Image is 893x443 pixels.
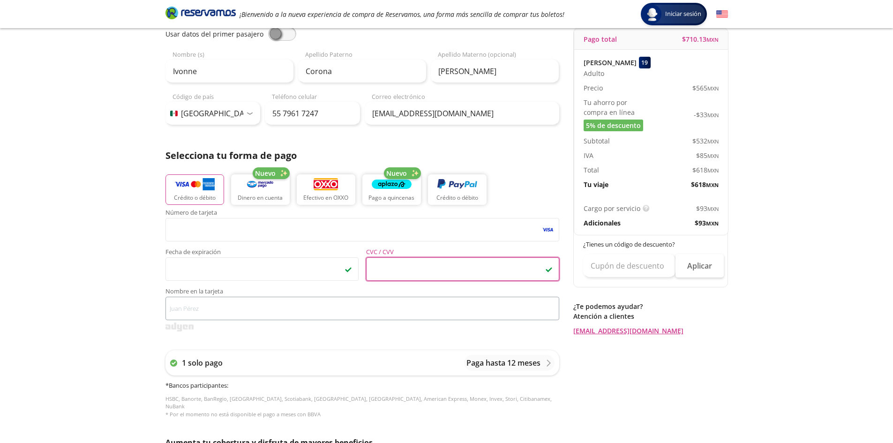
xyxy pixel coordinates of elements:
button: English [716,8,728,20]
a: [EMAIL_ADDRESS][DOMAIN_NAME] [573,326,728,336]
img: visa [541,225,554,234]
span: $ 565 [692,83,719,93]
small: MXN [706,220,719,227]
span: Número de tarjeta [165,210,559,218]
button: Dinero en cuenta [231,174,290,205]
p: Pago a quincenas [368,194,414,202]
span: 5% de descuento [586,120,641,130]
p: ¿Tienes un código de descuento? [583,240,719,249]
span: Usar datos del primer pasajero [165,30,263,38]
span: $ 85 [696,150,719,160]
p: IVA [584,150,593,160]
a: Brand Logo [165,6,236,23]
img: checkmark [545,265,553,273]
p: 1 solo pago [182,357,223,368]
span: Nuevo [255,168,276,178]
span: Iniciar sesión [661,9,705,19]
p: Cargo por servicio [584,203,640,213]
span: Nombre en la tarjeta [165,288,559,297]
iframe: Messagebird Livechat Widget [839,389,884,434]
input: Apellido Materno (opcional) [431,60,559,83]
h6: * Bancos participantes : [165,381,559,390]
input: Apellido Paterno [298,60,426,83]
p: Tu viaje [584,180,608,189]
img: svg+xml;base64,PD94bWwgdmVyc2lvbj0iMS4wIiBlbmNvZGluZz0iVVRGLTgiPz4KPHN2ZyB3aWR0aD0iMzk2cHgiIGhlaW... [165,323,194,331]
p: Precio [584,83,603,93]
small: MXN [707,167,719,174]
span: $ 618 [692,165,719,175]
p: Paga hasta 12 meses [466,357,540,368]
small: MXN [707,205,719,212]
button: Pago a quincenas [362,174,421,205]
button: Efectivo en OXXO [297,174,355,205]
input: Nombre en la tarjeta [165,297,559,320]
iframe: Iframe de la fecha de caducidad de la tarjeta asegurada [170,260,354,278]
span: $ 618 [691,180,719,189]
i: Brand Logo [165,6,236,20]
p: Crédito o débito [436,194,478,202]
input: Correo electrónico [365,102,559,125]
span: Fecha de expiración [165,249,359,257]
span: $ 93 [695,218,719,228]
p: Pago total [584,34,617,44]
span: Adulto [584,68,604,78]
img: MX [170,111,178,116]
iframe: Iframe del código de seguridad de la tarjeta asegurada [370,260,555,278]
span: Nuevo [386,168,407,178]
span: CVC / CVV [366,249,559,257]
small: MXN [706,181,719,188]
button: Aplicar [675,254,724,278]
p: [PERSON_NAME] [584,58,637,68]
p: ¿Te podemos ayudar? [573,301,728,311]
small: MXN [706,36,719,43]
span: -$ 33 [694,110,719,120]
p: Atención a clientes [573,311,728,321]
span: $ 93 [696,203,719,213]
p: Dinero en cuenta [238,194,283,202]
div: 19 [639,57,651,68]
span: $ 710.13 [682,34,719,44]
input: Cupón de descuento [583,254,675,278]
span: * Por el momento no está disponible el pago a meses con BBVA [165,411,321,418]
iframe: Iframe del número de tarjeta asegurada [170,221,555,239]
p: Adicionales [584,218,621,228]
button: Crédito o débito [428,174,487,205]
p: HSBC, Banorte, BanRegio, [GEOGRAPHIC_DATA], Scotiabank, [GEOGRAPHIC_DATA], [GEOGRAPHIC_DATA], Ame... [165,395,559,419]
em: ¡Bienvenido a la nueva experiencia de compra de Reservamos, una forma más sencilla de comprar tus... [240,10,564,19]
p: Selecciona tu forma de pago [165,149,559,163]
p: Tu ahorro por compra en línea [584,98,651,117]
p: Total [584,165,599,175]
p: Subtotal [584,136,610,146]
button: Crédito o débito [165,174,224,205]
p: Crédito o débito [174,194,216,202]
small: MXN [707,85,719,92]
small: MXN [707,152,719,159]
p: Efectivo en OXXO [303,194,348,202]
small: MXN [707,112,719,119]
span: $ 532 [692,136,719,146]
img: checkmark [345,265,352,273]
input: Nombre (s) [165,60,293,83]
small: MXN [707,138,719,145]
input: Teléfono celular [265,102,360,125]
